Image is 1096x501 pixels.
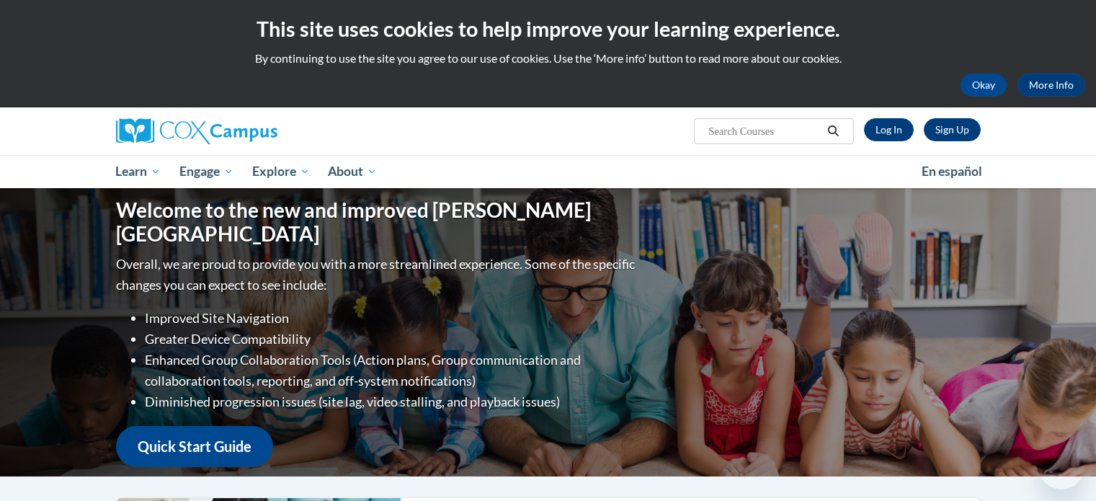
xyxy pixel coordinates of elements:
[145,308,638,329] li: Improved Site Navigation
[145,329,638,350] li: Greater Device Compatibility
[961,74,1007,97] button: Okay
[170,155,243,188] a: Engage
[1017,74,1085,97] a: More Info
[243,155,319,188] a: Explore
[912,156,992,187] a: En español
[116,198,638,247] h1: Welcome to the new and improved [PERSON_NAME][GEOGRAPHIC_DATA]
[116,426,273,467] a: Quick Start Guide
[707,123,822,140] input: Search Courses
[1038,443,1084,489] iframe: Button to launch messaging window
[116,254,638,296] p: Overall, we are proud to provide you with a more streamlined experience. Some of the specific cha...
[107,155,171,188] a: Learn
[318,155,386,188] a: About
[145,350,638,391] li: Enhanced Group Collaboration Tools (Action plans, Group communication and collaboration tools, re...
[115,163,161,180] span: Learn
[145,391,638,412] li: Diminished progression issues (site lag, video stalling, and playback issues)
[116,118,390,144] a: Cox Campus
[922,164,982,179] span: En español
[11,50,1085,66] p: By continuing to use the site you agree to our use of cookies. Use the ‘More info’ button to read...
[11,14,1085,43] h2: This site uses cookies to help improve your learning experience.
[924,118,981,141] a: Register
[252,163,310,180] span: Explore
[822,123,844,140] button: Search
[328,163,377,180] span: About
[116,118,277,144] img: Cox Campus
[94,155,1002,188] div: Main menu
[864,118,914,141] a: Log In
[179,163,233,180] span: Engage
